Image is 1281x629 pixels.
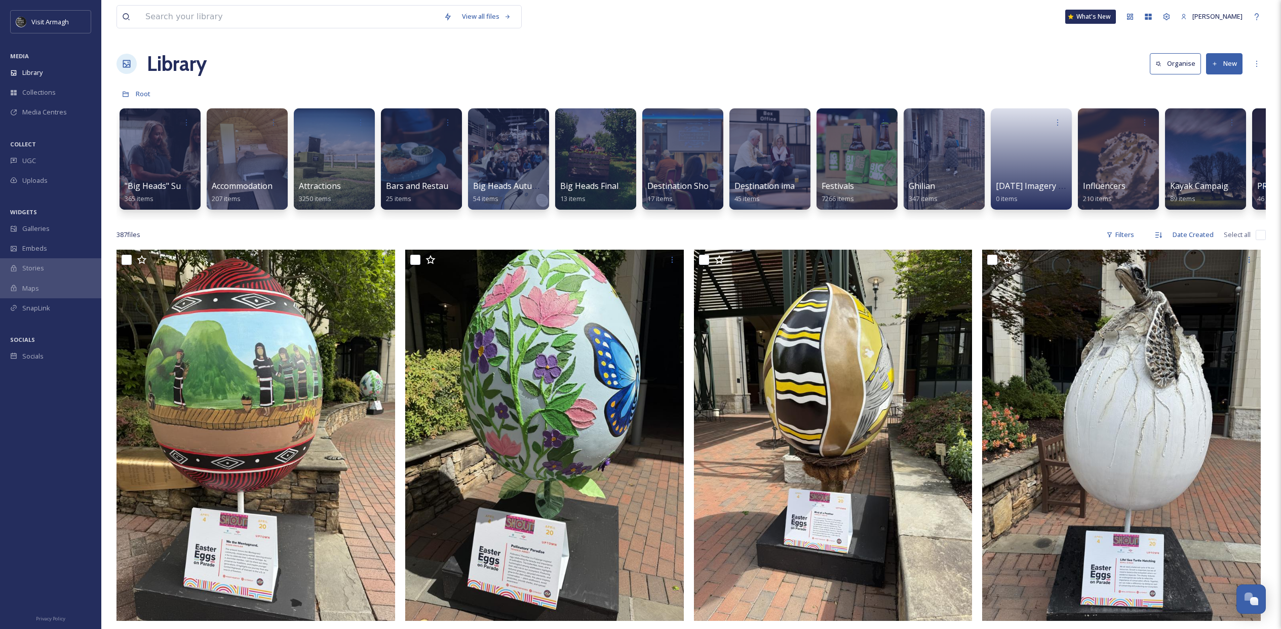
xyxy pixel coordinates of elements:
a: Big Heads Autumn 202554 items [473,181,564,203]
span: Socials [22,351,44,361]
img: IMG_0731.jpeg [405,250,684,621]
span: 7266 items [822,194,854,203]
span: 387 file s [117,230,140,240]
span: SOCIALS [10,336,35,343]
a: [DATE] Imagery PH 20250 items [996,181,1090,203]
img: THE-FIRST-PLACE-VISIT-ARMAGH.COM-BLACK.jpg [16,17,26,27]
a: "Big Heads" Summer Content 2025365 items [125,181,256,203]
span: "Big Heads" Summer Content 2025 [125,180,256,191]
span: 89 items [1170,194,1195,203]
img: IMG_0728.jpeg [982,250,1261,621]
span: Maps [22,284,39,293]
span: Accommodation [212,180,273,191]
span: Bars and Restaurants [386,180,469,191]
span: 347 items [909,194,938,203]
span: WIDGETS [10,208,37,216]
span: 3250 items [299,194,331,203]
span: UGC [22,156,36,166]
input: Search your library [140,6,439,28]
a: Destination imagery45 items [734,181,812,203]
a: [PERSON_NAME] [1176,7,1248,26]
span: Embeds [22,244,47,253]
span: 54 items [473,194,498,203]
span: 365 items [125,194,153,203]
span: Library [22,68,43,77]
span: MEDIA [10,52,29,60]
a: Destination Showcase, The Alex, [DATE]17 items [647,181,799,203]
a: View all files [457,7,516,26]
span: Select all [1224,230,1251,240]
a: What's New [1065,10,1116,24]
span: Big Heads Final Videos [560,180,646,191]
span: Big Heads Autumn 2025 [473,180,564,191]
span: Ghilian [909,180,935,191]
a: Ghilian347 items [909,181,938,203]
span: SnapLink [22,303,50,313]
a: Big Heads Final Videos13 items [560,181,646,203]
a: Root [136,88,150,100]
img: IMG_073.jpeg [117,250,395,621]
button: New [1206,53,1243,74]
span: Privacy Policy [36,615,65,622]
img: thumbnail_IMG_0729.jpg [694,250,973,621]
span: 0 items [996,194,1018,203]
div: Filters [1101,225,1139,245]
span: 210 items [1083,194,1112,203]
span: Attractions [299,180,341,191]
span: 17 items [647,194,673,203]
span: Galleries [22,224,50,233]
span: COLLECT [10,140,36,148]
span: Root [136,89,150,98]
span: Collections [22,88,56,97]
span: Destination Showcase, The Alex, [DATE] [647,180,799,191]
button: Organise [1150,53,1201,74]
span: Media Centres [22,107,67,117]
a: Kayak Campaign 202589 items [1170,181,1254,203]
a: Library [147,49,207,79]
a: Accommodation207 items [212,181,273,203]
a: Festivals7266 items [822,181,854,203]
span: Visit Armagh [31,17,69,26]
span: 25 items [386,194,411,203]
span: Kayak Campaign 2025 [1170,180,1254,191]
span: 13 items [560,194,586,203]
a: Privacy Policy [36,612,65,624]
span: Uploads [22,176,48,185]
div: Date Created [1168,225,1219,245]
span: 207 items [212,194,241,203]
button: Open Chat [1236,584,1266,614]
span: [DATE] Imagery PH 2025 [996,180,1090,191]
span: Destination imagery [734,180,812,191]
a: Attractions3250 items [299,181,341,203]
span: [PERSON_NAME] [1192,12,1243,21]
span: Festivals [822,180,854,191]
a: Influencers210 items [1083,181,1125,203]
span: 45 items [734,194,760,203]
span: Influencers [1083,180,1125,191]
a: Bars and Restaurants25 items [386,181,469,203]
span: Stories [22,263,44,273]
